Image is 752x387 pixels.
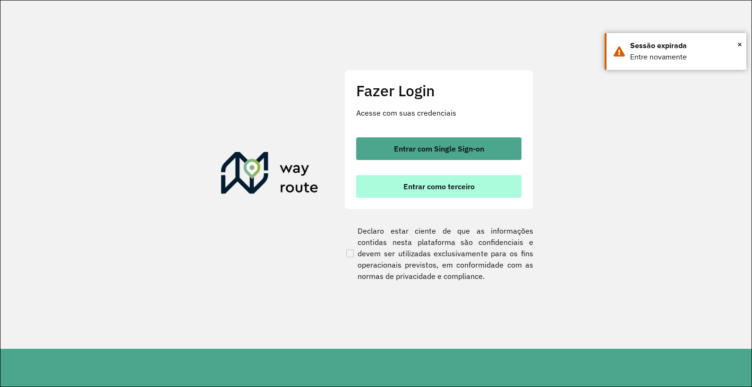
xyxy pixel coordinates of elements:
h2: Fazer Login [356,82,521,100]
span: Entrar como terceiro [403,183,475,190]
img: Roteirizador AmbevTech [221,152,318,197]
span: Entrar com Single Sign-on [394,145,484,152]
span: × [737,37,742,51]
label: Declaro estar ciente de que as informações contidas nesta plataforma são confidenciais e devem se... [344,225,533,282]
div: Sessão expirada [630,40,739,51]
button: button [356,175,521,198]
button: button [356,137,521,160]
button: Close [737,37,742,51]
div: Entre novamente [630,51,739,63]
p: Acesse com suas credenciais [356,107,521,118]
